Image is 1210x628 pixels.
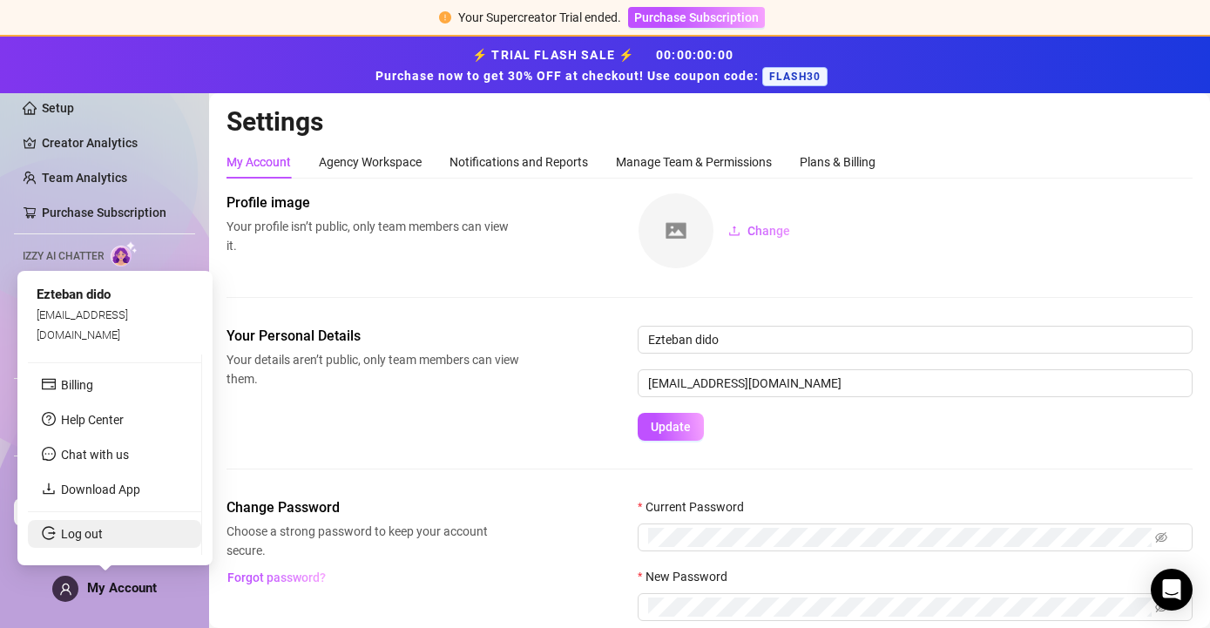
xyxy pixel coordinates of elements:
[61,413,124,427] a: Help Center
[226,497,519,518] span: Change Password
[450,152,588,172] div: Notifications and Reports
[23,248,104,265] span: Izzy AI Chatter
[37,287,111,302] span: Ezteban dido
[42,129,181,157] a: Creator Analytics
[226,522,519,560] span: Choose a strong password to keep your account secure.
[319,152,422,172] div: Agency Workspace
[42,171,127,185] a: Team Analytics
[638,413,704,441] button: Update
[42,101,74,115] a: Setup
[728,225,740,237] span: upload
[61,483,140,496] a: Download App
[226,350,519,388] span: Your details aren’t public, only team members can view them.
[227,571,326,584] span: Forgot password?
[651,420,691,434] span: Update
[638,369,1193,397] input: Enter new email
[439,11,451,24] span: exclamation-circle
[800,152,875,172] div: Plans & Billing
[61,527,103,541] a: Log out
[42,206,166,219] a: Purchase Subscription
[656,48,733,62] span: 00 : 00 : 00 : 00
[226,192,519,213] span: Profile image
[28,520,201,548] li: Log out
[458,10,621,24] span: Your Supercreator Trial ended.
[628,10,765,24] a: Purchase Subscription
[37,308,128,341] span: [EMAIL_ADDRESS][DOMAIN_NAME]
[634,10,759,24] span: Purchase Subscription
[226,217,519,255] span: Your profile isn’t public, only team members can view it.
[616,152,772,172] div: Manage Team & Permissions
[638,326,1193,354] input: Enter name
[1155,531,1167,544] span: eye-invisible
[648,598,1152,617] input: New Password
[747,224,790,238] span: Change
[226,105,1193,138] h2: Settings
[375,69,762,83] strong: Purchase now to get 30% OFF at checkout! Use coupon code:
[375,48,835,83] strong: ⚡ TRIAL FLASH SALE ⚡
[61,448,129,462] span: Chat with us
[61,378,93,392] a: Billing
[628,7,765,28] button: Purchase Subscription
[639,193,713,268] img: square-placeholder.png
[1151,569,1193,611] div: Open Intercom Messenger
[714,217,804,245] button: Change
[762,67,828,86] span: FLASH30
[648,528,1152,547] input: Current Password
[638,567,739,586] label: New Password
[28,371,201,399] li: Billing
[59,583,72,596] span: user
[226,564,326,591] button: Forgot password?
[226,152,291,172] div: My Account
[87,580,157,596] span: My Account
[42,447,56,461] span: message
[226,326,519,347] span: Your Personal Details
[111,241,138,267] img: AI Chatter
[638,497,755,517] label: Current Password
